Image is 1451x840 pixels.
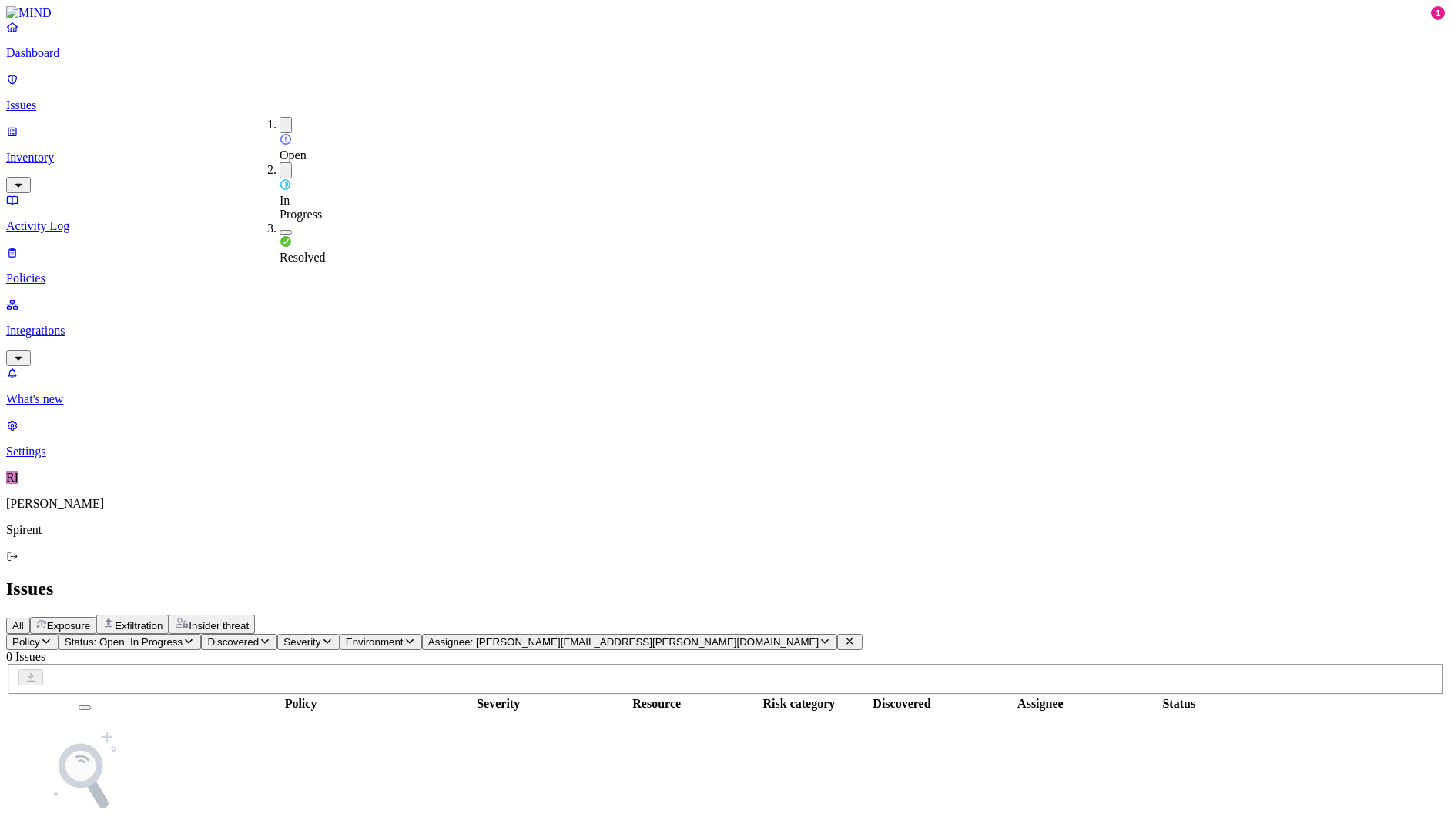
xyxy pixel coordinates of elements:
span: Exfiltration [115,620,163,632]
span: In Progress [280,194,322,221]
span: Open [280,148,307,162]
span: 0 Issues [6,650,45,663]
span: Insider threat [189,620,249,632]
img: status-open [280,133,292,145]
div: Risk category [757,697,841,711]
p: [PERSON_NAME] [6,497,1445,511]
p: Spirent [6,523,1445,537]
p: Settings [6,445,1445,458]
span: Policy [12,636,40,648]
span: Severity [283,636,320,648]
a: Settings [6,418,1445,458]
p: Issues [6,98,1445,112]
a: Issues [6,72,1445,112]
img: status-in-progress [280,178,291,191]
p: Integrations [6,324,1445,338]
h2: Issues [6,578,1445,599]
img: NoSearchResult [39,725,131,818]
p: Dashboard [6,46,1445,60]
a: Inventory [6,125,1445,191]
a: MIND [6,6,1445,20]
p: Activity Log [6,219,1445,233]
span: Environment [346,636,404,648]
span: Resolved [280,251,326,264]
p: Inventory [6,151,1445,165]
a: Activity Log [6,193,1445,233]
button: Select all [79,705,91,710]
span: Assignee: [PERSON_NAME][EMAIL_ADDRESS][PERSON_NAME][DOMAIN_NAME] [428,636,819,648]
div: Resource [559,697,754,711]
p: Policies [6,272,1445,285]
a: Policies [6,245,1445,285]
div: Policy [164,697,437,711]
div: Assignee [963,697,1118,711]
div: Severity [441,697,556,711]
span: All [12,620,24,632]
div: Discovered [844,697,960,711]
a: What's new [6,366,1445,406]
a: Integrations [6,298,1445,364]
span: Status: Open, In Progress [65,636,183,648]
span: RI [6,471,18,484]
div: 1 [1431,6,1445,20]
img: MIND [6,6,52,20]
a: Dashboard [6,20,1445,60]
span: Discovered [207,636,259,648]
img: status-resolved [280,235,292,248]
p: What's new [6,392,1445,406]
div: Status [1121,697,1237,711]
span: Exposure [47,620,90,632]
